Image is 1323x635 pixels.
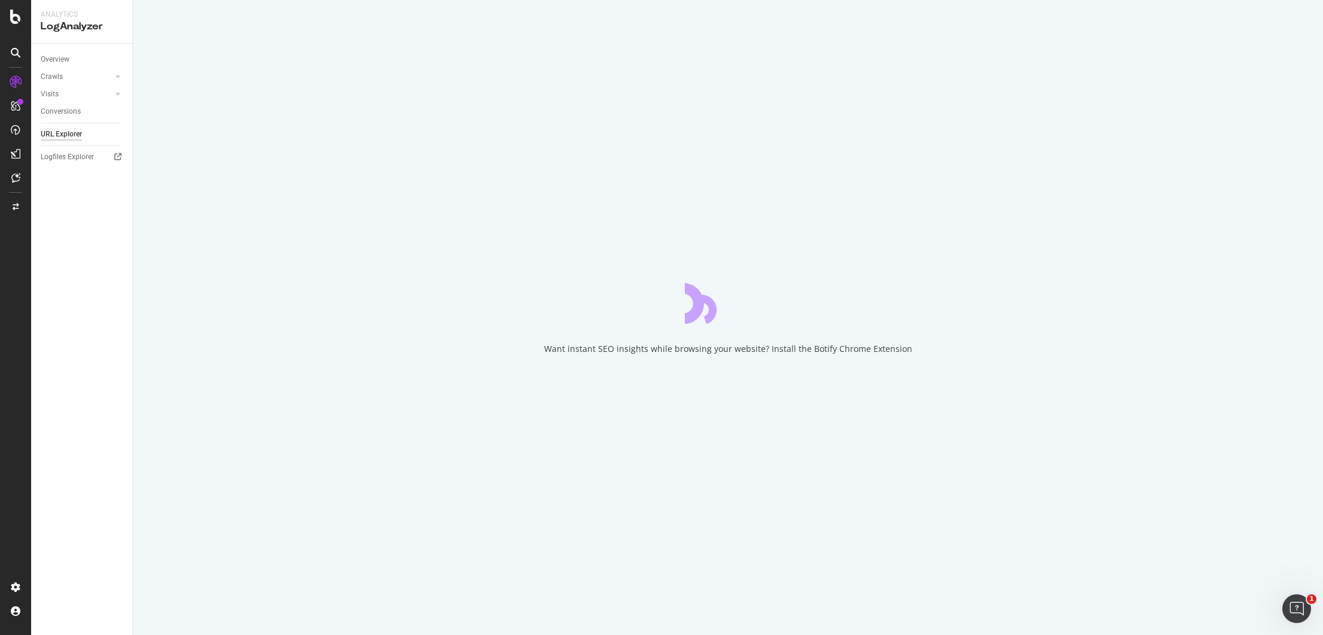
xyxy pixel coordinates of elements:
[41,71,63,83] div: Crawls
[41,105,81,118] div: Conversions
[41,53,69,66] div: Overview
[41,128,82,141] div: URL Explorer
[41,71,112,83] a: Crawls
[41,151,124,163] a: Logfiles Explorer
[41,10,123,20] div: Analytics
[544,343,912,355] div: Want instant SEO insights while browsing your website? Install the Botify Chrome Extension
[41,88,59,101] div: Visits
[1282,594,1311,623] iframe: Intercom live chat
[41,151,94,163] div: Logfiles Explorer
[685,281,771,324] div: animation
[41,88,112,101] a: Visits
[1307,594,1316,604] span: 1
[41,128,124,141] a: URL Explorer
[41,53,124,66] a: Overview
[41,20,123,34] div: LogAnalyzer
[41,105,124,118] a: Conversions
